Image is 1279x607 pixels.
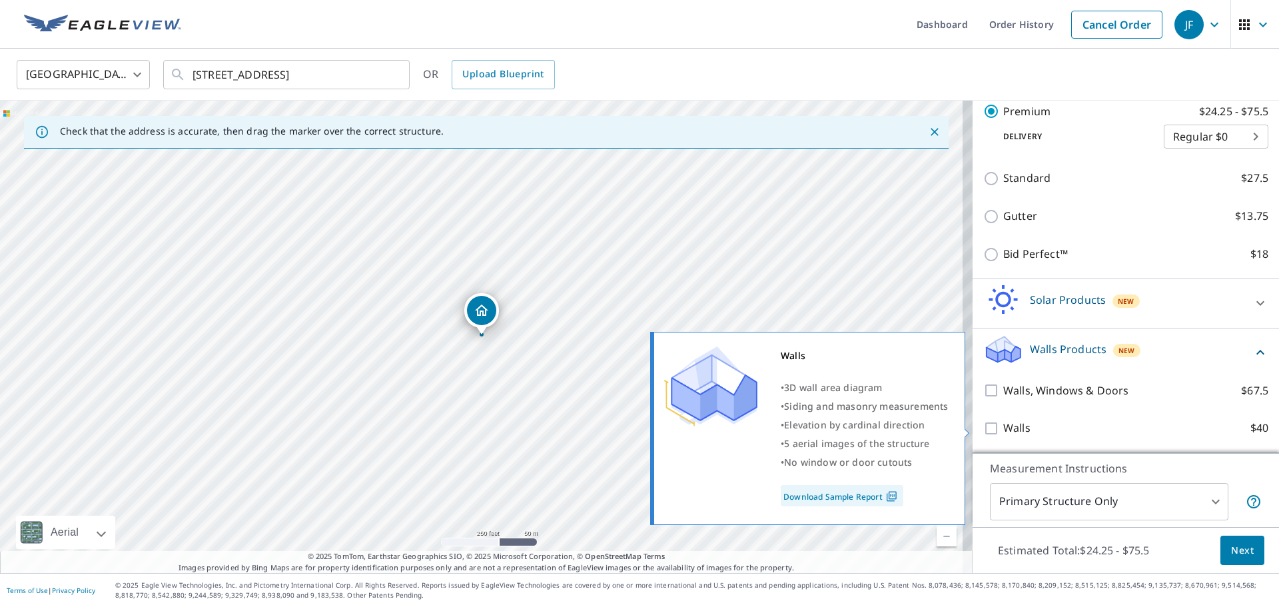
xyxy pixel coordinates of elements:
p: Check that the address is accurate, then drag the marker over the correct structure. [60,125,444,137]
p: Gutter [1003,208,1037,225]
p: Delivery [983,131,1164,143]
span: New [1118,345,1135,356]
span: No window or door cutouts [784,456,912,468]
div: • [781,434,948,453]
img: Premium [664,346,757,426]
p: $67.5 [1241,382,1268,399]
p: Walls [1003,420,1031,436]
p: $24.25 - $75.5 [1199,103,1268,120]
div: Solar ProductsNew [983,285,1268,322]
p: $40 [1250,420,1268,436]
p: | [7,586,95,594]
span: 5 aerial images of the structure [784,437,929,450]
p: Standard [1003,170,1051,187]
div: OR [423,60,555,89]
div: • [781,416,948,434]
div: [GEOGRAPHIC_DATA] [17,56,150,93]
span: New [1118,296,1134,306]
p: $27.5 [1241,170,1268,187]
p: Walls Products [1030,341,1106,357]
div: Dropped pin, building 1, Residential property, 138 Midwell Rd Wethersfield, CT 06109 [464,293,499,334]
button: Close [926,123,943,141]
a: OpenStreetMap [585,551,641,561]
div: Regular $0 [1164,118,1268,155]
p: Walls, Windows & Doors [1003,382,1128,399]
input: Search by address or latitude-longitude [193,56,382,93]
span: 3D wall area diagram [784,381,882,394]
a: Current Level 17, Zoom Out [937,526,957,546]
p: Premium [1003,103,1051,120]
div: • [781,378,948,397]
a: Terms of Use [7,586,48,595]
p: $18 [1250,246,1268,263]
div: JF [1174,10,1204,39]
p: Solar Products [1030,292,1106,308]
p: Measurement Instructions [990,460,1262,476]
a: Upload Blueprint [452,60,554,89]
p: Bid Perfect™ [1003,246,1068,263]
div: Primary Structure Only [990,483,1228,520]
p: Estimated Total: $24.25 - $75.5 [987,536,1160,565]
img: EV Logo [24,15,181,35]
a: Download Sample Report [781,485,903,506]
span: Your report will include only the primary structure on the property. For example, a detached gara... [1246,494,1262,510]
div: Walls [781,346,948,365]
div: • [781,397,948,416]
p: $13.75 [1235,208,1268,225]
span: Siding and masonry measurements [784,400,948,412]
span: Upload Blueprint [462,66,544,83]
div: Aerial [47,516,83,549]
div: Aerial [16,516,115,549]
span: © 2025 TomTom, Earthstar Geographics SIO, © 2025 Microsoft Corporation, © [308,551,665,562]
div: • [781,453,948,472]
span: Next [1231,542,1254,559]
p: © 2025 Eagle View Technologies, Inc. and Pictometry International Corp. All Rights Reserved. Repo... [115,580,1272,600]
button: Next [1220,536,1264,566]
span: Elevation by cardinal direction [784,418,925,431]
div: Walls ProductsNew [983,334,1268,372]
a: Terms [643,551,665,561]
img: Pdf Icon [883,490,901,502]
a: Cancel Order [1071,11,1162,39]
a: Privacy Policy [52,586,95,595]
